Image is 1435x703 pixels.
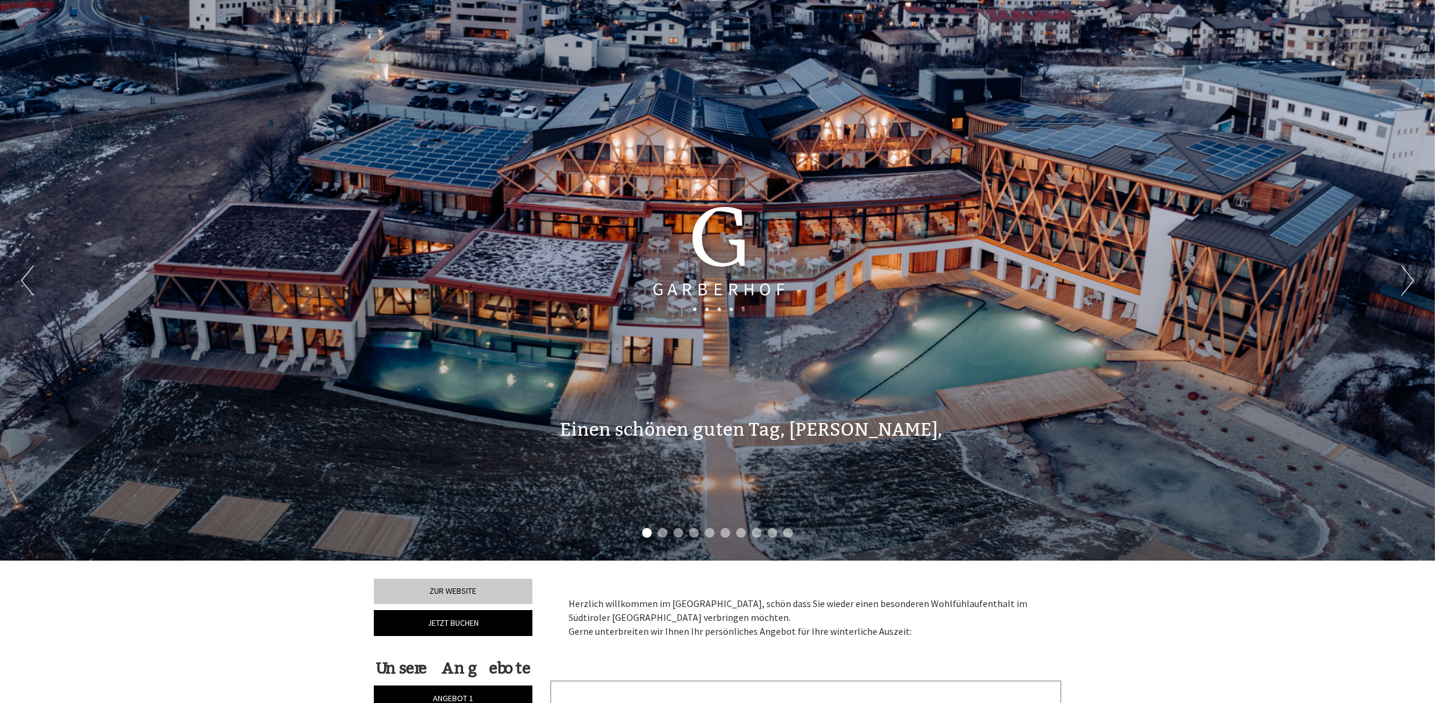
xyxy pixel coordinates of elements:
[21,266,34,296] button: Previous
[374,657,532,679] div: Unsere Angebote
[374,579,532,604] a: Zur Website
[569,597,1044,638] p: Herzlich willkommen im [GEOGRAPHIC_DATA], schön dass Sie wieder einen besonderen Wohlfühlaufentha...
[374,610,532,636] a: Jetzt buchen
[560,420,942,440] h1: Einen schönen guten Tag, [PERSON_NAME],
[1401,266,1414,296] button: Next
